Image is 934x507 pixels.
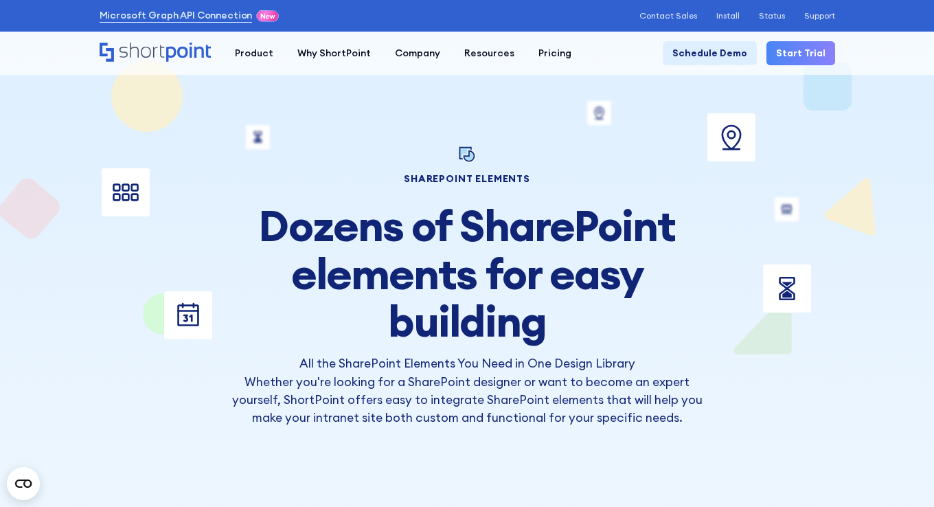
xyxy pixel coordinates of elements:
div: Product [235,46,273,60]
a: Resources [453,41,527,65]
h3: All the SharePoint Elements You Need in One Design Library [229,354,705,372]
a: Schedule Demo [663,41,757,65]
div: Company [395,46,440,60]
h1: SHAREPOINT ELEMENTS [229,174,705,183]
button: Open CMP widget [7,467,40,500]
a: Product [223,41,286,65]
div: Pricing [538,46,571,60]
a: Home [100,43,212,63]
a: Microsoft Graph API Connection [100,8,253,23]
a: Install [716,11,740,21]
h2: Dozens of SharePoint elements for easy building [229,202,705,345]
div: Resources [464,46,514,60]
a: Support [804,11,835,21]
a: Company [383,41,453,65]
p: Whether you're looking for a SharePoint designer or want to become an expert yourself, ShortPoint... [229,373,705,427]
a: Status [759,11,785,21]
a: Start Trial [766,41,835,65]
div: Why ShortPoint [297,46,371,60]
a: Contact Sales [639,11,697,21]
a: Pricing [527,41,584,65]
iframe: Chat Widget [865,441,934,507]
a: Why ShortPoint [286,41,383,65]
